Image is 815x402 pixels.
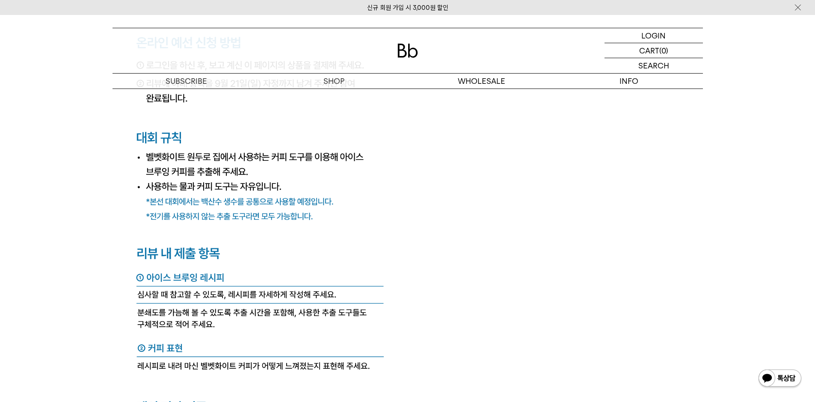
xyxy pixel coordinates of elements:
[641,28,666,43] p: LOGIN
[113,74,260,89] a: SUBSCRIBE
[639,43,659,58] p: CART
[605,28,703,43] a: LOGIN
[555,74,703,89] p: INFO
[638,58,669,73] p: SEARCH
[758,369,802,389] img: 카카오톡 채널 1:1 채팅 버튼
[659,43,668,58] p: (0)
[397,44,418,58] img: 로고
[367,4,448,12] a: 신규 회원 가입 시 3,000원 할인
[605,43,703,58] a: CART (0)
[408,74,555,89] p: WHOLESALE
[260,74,408,89] a: SHOP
